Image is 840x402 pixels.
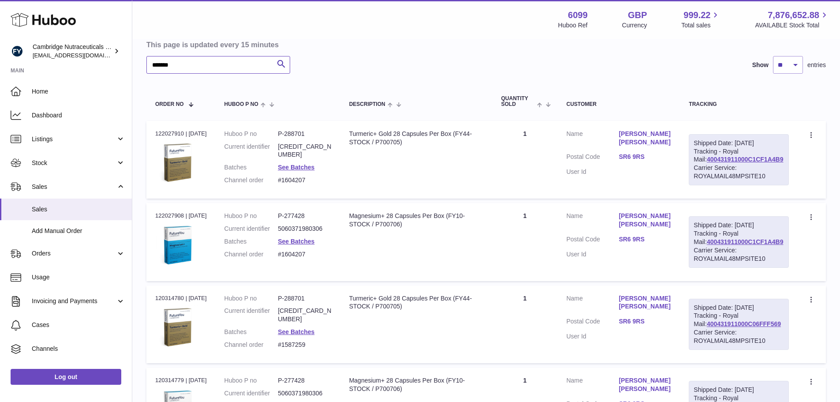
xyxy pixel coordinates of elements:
span: Dashboard [32,111,125,120]
dt: Huboo P no [224,294,278,303]
span: Invoicing and Payments [32,297,116,305]
img: internalAdmin-6099@internal.huboo.com [11,45,24,58]
div: Magnesium+ 28 Capsules Per Box (FY10-STOCK / P700706) [349,212,484,229]
h3: This page is updated every 15 minutes [146,40,824,49]
a: [PERSON_NAME] [PERSON_NAME] [619,212,671,229]
div: Tracking [689,101,789,107]
dt: Postal Code [566,317,619,328]
a: See Batches [278,164,314,171]
div: Shipped Date: [DATE] [694,221,784,229]
a: 999.22 Total sales [681,9,721,30]
dd: 5060371980306 [278,389,332,398]
a: SR6 9RS [619,317,671,326]
dt: Batches [224,163,278,172]
span: Orders [32,249,116,258]
span: 999.22 [683,9,710,21]
strong: GBP [628,9,647,21]
dd: P-277428 [278,212,332,220]
div: Carrier Service: ROYALMAIL48MPSITE10 [694,164,784,180]
dd: P-288701 [278,294,332,303]
dt: Huboo P no [224,376,278,385]
dt: Current identifier [224,225,278,233]
span: Listings [32,135,116,143]
dt: Postal Code [566,235,619,246]
div: Carrier Service: ROYALMAIL48MPSITE10 [694,246,784,263]
span: [EMAIL_ADDRESS][DOMAIN_NAME] [33,52,130,59]
img: 60991720007859.jpg [155,140,199,184]
div: Turmeric+ Gold 28 Capsules Per Box (FY44-STOCK / P700705) [349,294,484,311]
a: SR6 9RS [619,235,671,244]
span: entries [807,61,826,69]
td: 1 [493,286,558,363]
div: Cambridge Nutraceuticals Ltd [33,43,112,60]
div: Shipped Date: [DATE] [694,386,784,394]
dt: Name [566,212,619,231]
td: 1 [493,121,558,199]
dt: Current identifier [224,389,278,398]
dt: Name [566,130,619,149]
div: 122027908 | [DATE] [155,212,207,220]
a: [PERSON_NAME] [PERSON_NAME] [619,130,671,147]
div: Tracking - Royal Mail: [689,216,789,267]
dt: Name [566,294,619,313]
dd: #1604207 [278,176,332,184]
img: 1619447755.png [155,223,199,267]
dd: [CREDIT_CARD_NUMBER] [278,143,332,159]
a: [PERSON_NAME] [PERSON_NAME] [619,376,671,393]
dt: Name [566,376,619,395]
div: Turmeric+ Gold 28 Capsules Per Box (FY44-STOCK / P700705) [349,130,484,147]
a: See Batches [278,238,314,245]
dt: Channel order [224,176,278,184]
dt: Huboo P no [224,212,278,220]
td: 1 [493,203,558,281]
dt: Postal Code [566,153,619,163]
img: 60991720007859.jpg [155,305,199,349]
div: 122027910 | [DATE] [155,130,207,138]
span: Usage [32,273,125,282]
span: 7,876,652.88 [768,9,819,21]
div: Shipped Date: [DATE] [694,139,784,147]
dd: P-277428 [278,376,332,385]
dt: Batches [224,237,278,246]
a: SR6 9RS [619,153,671,161]
a: 400431911000C06FFF569 [707,320,781,327]
span: Quantity Sold [501,96,535,107]
div: 120314779 | [DATE] [155,376,207,384]
a: Log out [11,369,121,385]
span: Huboo P no [224,101,258,107]
dd: #1587259 [278,341,332,349]
dt: Current identifier [224,307,278,323]
a: See Batches [278,328,314,335]
span: Channels [32,345,125,353]
a: 400431911000C1CF1A4B9 [707,238,784,245]
dt: Batches [224,328,278,336]
div: Tracking - Royal Mail: [689,134,789,185]
a: [PERSON_NAME] [PERSON_NAME] [619,294,671,311]
dt: User Id [566,250,619,259]
dd: P-288701 [278,130,332,138]
dd: 5060371980306 [278,225,332,233]
label: Show [752,61,769,69]
dt: Channel order [224,341,278,349]
a: 400431911000C1CF1A4B9 [707,156,784,163]
span: Cases [32,321,125,329]
div: 120314780 | [DATE] [155,294,207,302]
dt: User Id [566,168,619,176]
dt: User Id [566,332,619,341]
div: Magnesium+ 28 Capsules Per Box (FY10-STOCK / P700706) [349,376,484,393]
dt: Huboo P no [224,130,278,138]
span: Home [32,87,125,96]
span: Stock [32,159,116,167]
span: Order No [155,101,184,107]
div: Currency [622,21,647,30]
dt: Current identifier [224,143,278,159]
span: Sales [32,183,116,191]
a: 7,876,652.88 AVAILABLE Stock Total [755,9,829,30]
strong: 6099 [568,9,588,21]
span: Total sales [681,21,721,30]
div: Carrier Service: ROYALMAIL48MPSITE10 [694,328,784,345]
div: Tracking - Royal Mail: [689,299,789,350]
dt: Channel order [224,250,278,259]
div: Huboo Ref [558,21,588,30]
dd: [CREDIT_CARD_NUMBER] [278,307,332,323]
